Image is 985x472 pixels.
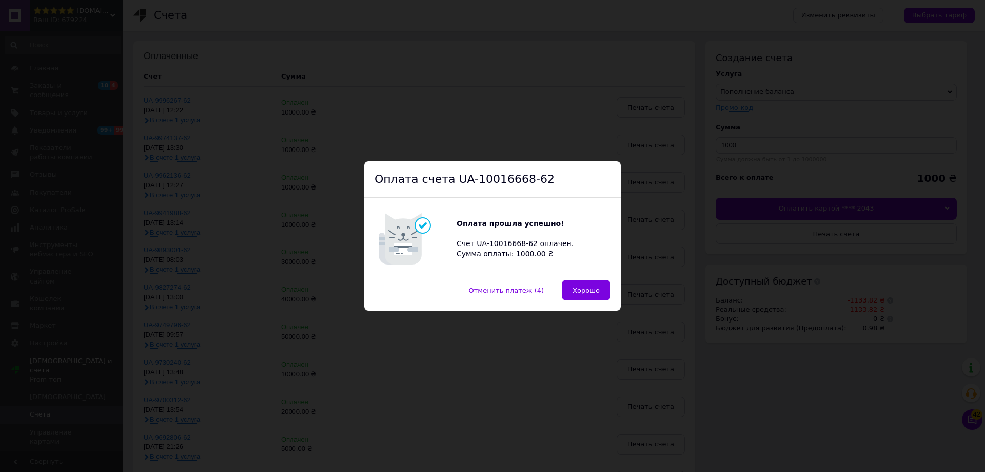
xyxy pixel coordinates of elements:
[364,161,621,198] div: Оплата счета UA-10016668-62
[457,219,580,259] div: Счет UA-10016668-62 оплачен. Сумма оплаты: 1000.00 ₴
[469,287,544,294] span: Отменить платеж (4)
[375,208,457,270] img: Котик говорит: Оплата прошла успешно!
[562,280,610,300] button: Хорошо
[457,219,564,228] b: Оплата прошла успешно!
[573,287,600,294] span: Хорошо
[458,280,555,300] button: Отменить платеж (4)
